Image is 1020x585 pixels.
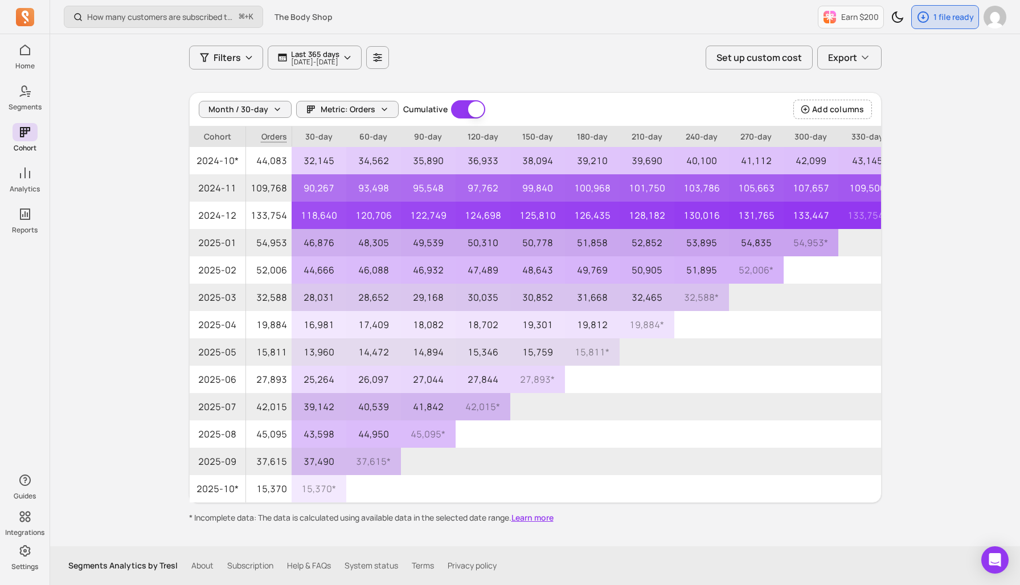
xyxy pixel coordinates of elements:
span: 2025-10* [190,475,245,502]
p: * Incomplete data: The data is calculated using available data in the selected date range. [189,512,882,523]
p: 330-day [838,126,897,147]
p: Last 365 days [291,50,339,59]
span: 2025-05 [190,338,245,366]
p: 19,812 [565,311,620,338]
p: 30-day [292,126,346,147]
p: 15,811 * [565,338,620,366]
p: 41,112 [729,147,784,174]
a: Help & FAQs [287,560,331,571]
p: 50,778 [510,229,565,256]
p: 48,643 [510,256,565,284]
p: 30,852 [510,284,565,311]
p: 126,435 [565,202,620,229]
p: 32,145 [292,147,346,174]
p: 60-day [346,126,401,147]
button: Toggle dark mode [886,6,909,28]
p: 270-day [729,126,784,147]
p: 38,094 [510,147,565,174]
button: Export [817,46,882,69]
a: Terms [412,560,434,571]
p: 105,663 [729,174,784,202]
p: 47,489 [456,256,510,284]
p: 37,490 [292,448,346,475]
p: 26,097 [346,366,401,393]
button: Filters [189,46,263,69]
span: Month / 30-day [208,104,268,115]
p: 109,506 [838,174,897,202]
p: 46,876 [292,229,346,256]
p: 19,301 [510,311,565,338]
p: 31,668 [565,284,620,311]
p: 51,858 [565,229,620,256]
p: 50,905 [620,256,674,284]
button: Last 365 days[DATE]-[DATE] [268,46,362,69]
p: 51,895 [674,256,729,284]
p: 99,840 [510,174,565,202]
p: 54,953 [246,229,292,256]
p: Segments Analytics by Tresl [68,560,178,571]
span: 2025-07 [190,393,245,420]
p: 29,168 [401,284,456,311]
p: 27,893 * [510,366,565,393]
span: Add columns [812,104,864,115]
p: 130,016 [674,202,729,229]
p: 120,706 [346,202,401,229]
p: Segments [9,103,42,112]
p: 95,548 [401,174,456,202]
button: Learn more [511,512,554,523]
p: 19,884 * [620,311,674,338]
p: 150-day [510,126,565,147]
p: 180-day [565,126,620,147]
span: 2025-06 [190,366,245,393]
span: 2025-09 [190,448,245,475]
p: 90-day [401,126,456,147]
p: 27,044 [401,366,456,393]
p: 46,088 [346,256,401,284]
a: About [191,560,214,571]
p: 15,346 [456,338,510,366]
p: 50,310 [456,229,510,256]
p: 42,015 [246,393,292,420]
p: 18,702 [456,311,510,338]
p: 28,031 [292,284,346,311]
span: 2024-11 [190,174,245,202]
span: 2025-02 [190,256,245,284]
p: 25,264 [292,366,346,393]
span: The Body Shop [275,11,333,23]
p: 97,762 [456,174,510,202]
p: Analytics [10,185,40,194]
p: Guides [14,492,36,501]
p: 39,210 [565,147,620,174]
p: Cohort [14,144,36,153]
p: 43,145 [838,147,897,174]
span: 2025-01 [190,229,245,256]
a: Subscription [227,560,273,571]
p: 27,844 [456,366,510,393]
p: 122,749 [401,202,456,229]
p: 32,465 [620,284,674,311]
p: 16,981 [292,311,346,338]
span: 2025-04 [190,311,245,338]
p: 52,852 [620,229,674,256]
p: 32,588 * [674,284,729,311]
p: 45,095 [246,420,292,448]
button: Metric: Orders [296,101,399,118]
p: 48,305 [346,229,401,256]
p: 240-day [674,126,729,147]
p: 39,142 [292,393,346,420]
button: Add columns [793,100,871,119]
p: 41,842 [401,393,456,420]
p: 53,895 [674,229,729,256]
p: 52,006 * [729,256,784,284]
a: System status [345,560,398,571]
p: 1 file ready [933,11,974,23]
p: 44,083 [246,147,292,174]
p: 34,562 [346,147,401,174]
span: Orders [246,126,292,147]
kbd: ⌘ [239,10,245,24]
p: 28,652 [346,284,401,311]
p: 210-day [620,126,674,147]
p: 100,968 [565,174,620,202]
button: Month / 30-day [199,101,292,118]
p: 14,894 [401,338,456,366]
